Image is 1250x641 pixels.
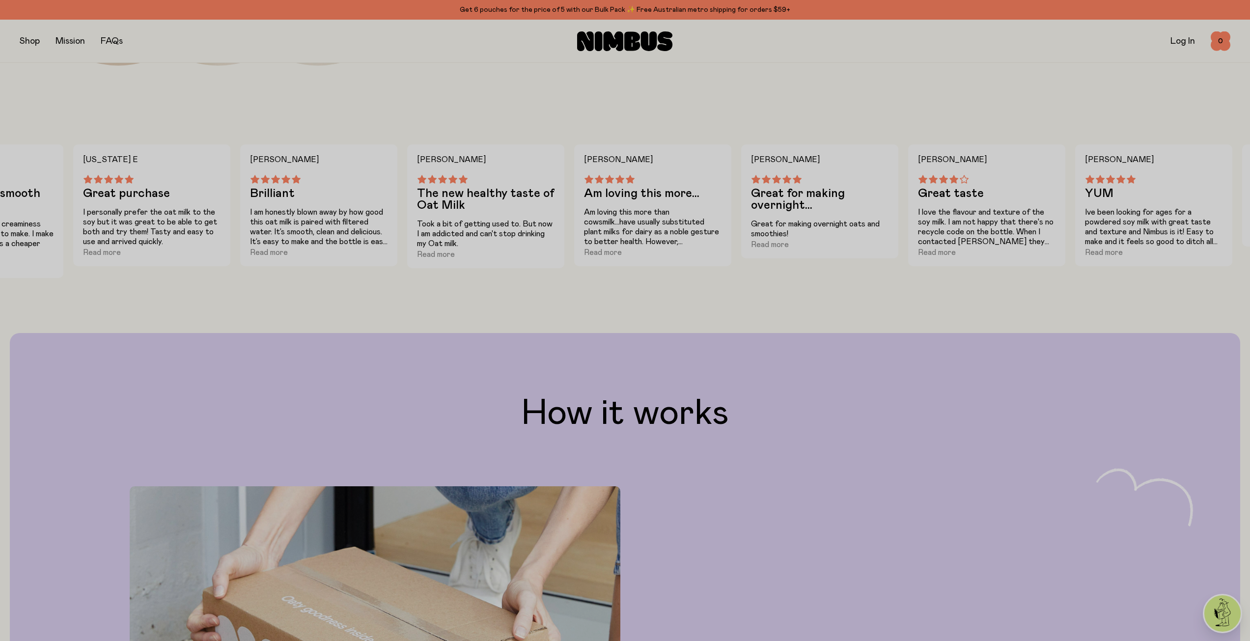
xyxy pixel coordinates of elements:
button: Read more [250,247,288,258]
h3: Great purchase [83,188,221,199]
h4: [PERSON_NAME] [250,152,388,167]
h2: How it works [29,396,1221,431]
button: 0 [1211,31,1230,51]
p: I am honestly blown away by how good this oat milk is paired with filtered water. It’s smooth, cl... [250,207,388,247]
a: Log In [1170,37,1195,46]
h3: Am loving this more... [584,188,722,199]
p: Great for making overnight oats and smoothies! [751,219,889,239]
button: Read more [751,239,789,251]
button: Read more [584,247,622,258]
h4: [PERSON_NAME] [417,152,555,167]
button: Read more [417,249,455,260]
h3: Great for making overnight... [751,188,889,211]
p: I love the flavour and texture of the soy milk. I am not happy that there's no recycle code on th... [918,207,1056,247]
h4: [PERSON_NAME] [1085,152,1222,167]
h3: Brilliant [250,188,388,199]
p: Took a bit of getting used to. But now I am addicted and can't stop drinking my Oat milk. [417,219,555,249]
img: agent [1204,595,1241,632]
a: FAQs [101,37,123,46]
button: Read more [918,247,956,258]
h4: [PERSON_NAME] [918,152,1056,167]
button: Read more [83,247,121,258]
p: Ive been looking for ages for a powdered soy milk with great taste and texture and Nimbus is it! ... [1085,207,1222,247]
a: Mission [56,37,85,46]
h4: [PERSON_NAME] [751,152,889,167]
h3: The new healthy taste of Oat Milk [417,188,555,211]
h4: [US_STATE] E [83,152,221,167]
p: Am loving this more than cowsmilk...have usually substituted plant milks for dairy as a noble ges... [584,207,722,247]
h3: Great taste [918,188,1056,199]
h3: YUM [1085,188,1222,199]
p: I personally prefer the oat milk to the soy but it was great to be able to get both and try them!... [83,207,221,247]
button: Read more [1085,247,1123,258]
div: Get 6 pouches for the price of 5 with our Bulk Pack ✨ Free Australian metro shipping for orders $59+ [20,4,1230,16]
h4: [PERSON_NAME] [584,152,722,167]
